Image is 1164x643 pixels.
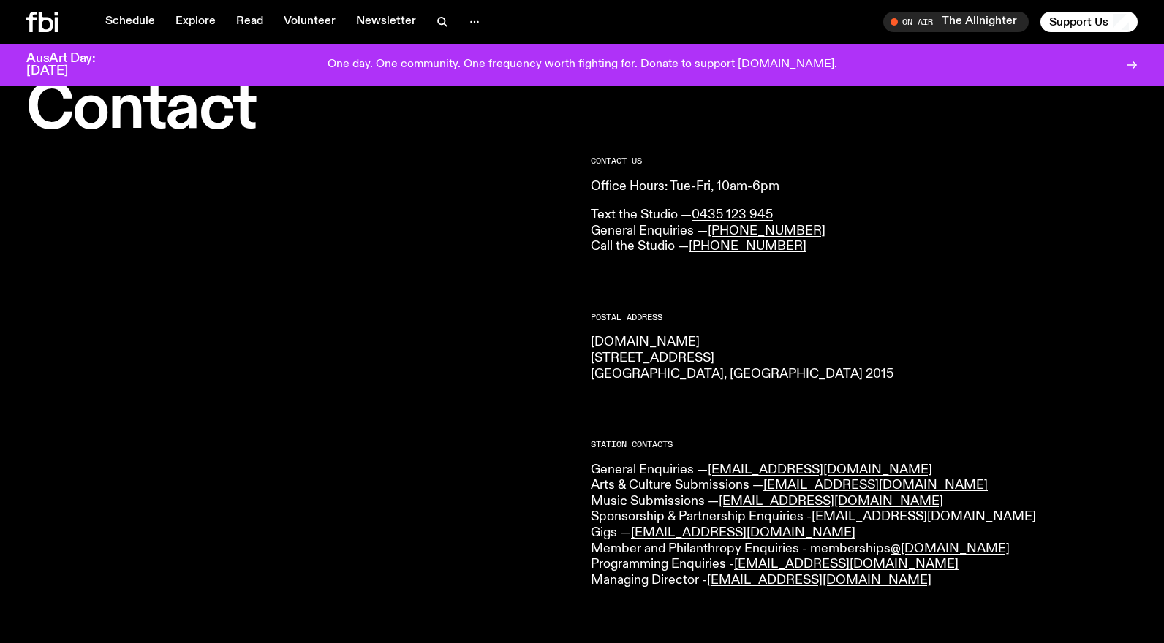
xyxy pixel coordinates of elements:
button: Support Us [1040,12,1138,32]
a: Schedule [97,12,164,32]
a: @[DOMAIN_NAME] [891,542,1010,555]
a: Read [227,12,272,32]
a: [EMAIL_ADDRESS][DOMAIN_NAME] [812,510,1036,523]
p: Text the Studio — General Enquiries — Call the Studio — [591,208,1138,255]
h2: Station Contacts [591,441,1138,449]
h2: Postal Address [591,313,1138,321]
h2: CONTACT US [591,157,1138,165]
a: [EMAIL_ADDRESS][DOMAIN_NAME] [719,495,943,508]
a: [PHONE_NUMBER] [689,240,806,253]
a: Volunteer [275,12,344,32]
a: [EMAIL_ADDRESS][DOMAIN_NAME] [763,479,988,492]
p: One day. One community. One frequency worth fighting for. Donate to support [DOMAIN_NAME]. [328,58,837,72]
a: [EMAIL_ADDRESS][DOMAIN_NAME] [734,558,959,571]
p: General Enquiries — Arts & Culture Submissions — Music Submissions — Sponsorship & Partnership En... [591,463,1138,589]
span: Support Us [1049,15,1108,28]
a: Explore [167,12,224,32]
h1: Contact [26,80,573,140]
a: 0435 123 945 [692,208,773,221]
a: Newsletter [347,12,425,32]
a: [EMAIL_ADDRESS][DOMAIN_NAME] [707,574,931,587]
a: [PHONE_NUMBER] [708,224,825,237]
h3: AusArt Day: [DATE] [26,53,120,77]
p: [DOMAIN_NAME] [STREET_ADDRESS] [GEOGRAPHIC_DATA], [GEOGRAPHIC_DATA] 2015 [591,335,1138,382]
p: Office Hours: Tue-Fri, 10am-6pm [591,179,1138,195]
button: On AirThe Allnighter [883,12,1029,32]
a: [EMAIL_ADDRESS][DOMAIN_NAME] [708,463,932,476]
a: [EMAIL_ADDRESS][DOMAIN_NAME] [631,526,855,539]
